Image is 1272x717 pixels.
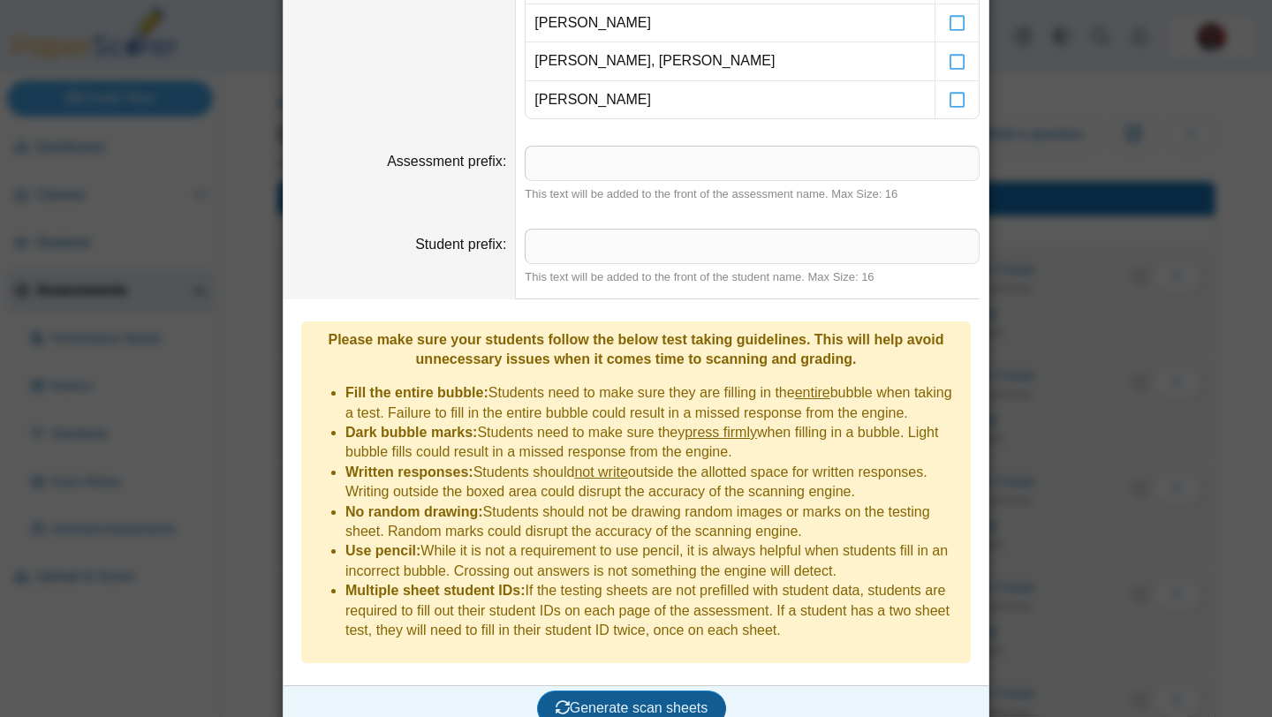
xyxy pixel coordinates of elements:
u: press firmly [685,425,757,440]
td: [PERSON_NAME] [526,81,935,118]
td: [PERSON_NAME], [PERSON_NAME] [526,42,935,80]
u: entire [795,385,830,400]
li: Students should outside the allotted space for written responses. Writing outside the boxed area ... [345,463,962,502]
b: Fill the entire bubble: [345,385,488,400]
td: [PERSON_NAME] [526,4,935,42]
u: not write [574,464,627,479]
li: Students need to make sure they when filling in a bubble. Light bubble fills could result in a mi... [345,423,962,463]
li: If the testing sheets are not prefilled with student data, students are required to fill out thei... [345,581,962,640]
b: Dark bubble marks: [345,425,477,440]
span: Generate scan sheets [556,700,708,715]
b: No random drawing: [345,504,483,519]
b: Written responses: [345,464,473,479]
li: While it is not a requirement to use pencil, it is always helpful when students fill in an incorr... [345,541,962,581]
div: This text will be added to the front of the assessment name. Max Size: 16 [525,186,980,202]
div: This text will be added to the front of the student name. Max Size: 16 [525,269,980,285]
label: Student prefix [415,237,506,252]
b: Use pencil: [345,543,420,558]
b: Please make sure your students follow the below test taking guidelines. This will help avoid unne... [328,332,943,366]
label: Assessment prefix [387,154,506,169]
li: Students need to make sure they are filling in the bubble when taking a test. Failure to fill in ... [345,383,962,423]
li: Students should not be drawing random images or marks on the testing sheet. Random marks could di... [345,502,962,542]
b: Multiple sheet student IDs: [345,583,526,598]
